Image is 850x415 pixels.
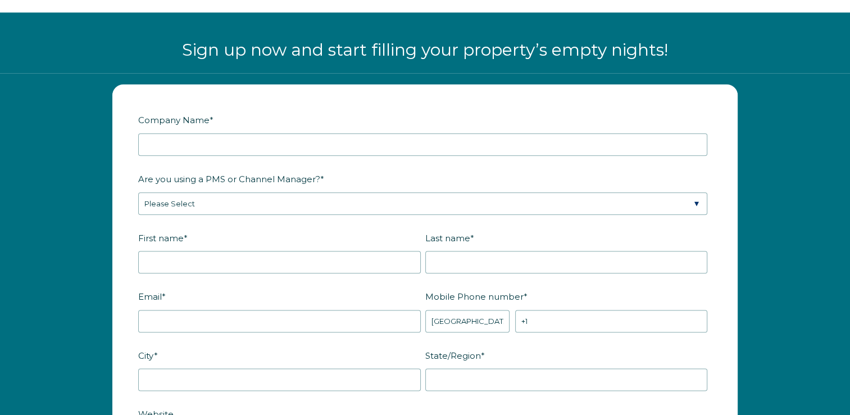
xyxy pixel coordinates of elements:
[425,347,481,364] span: State/Region
[138,229,184,247] span: First name
[138,288,162,305] span: Email
[138,111,210,129] span: Company Name
[138,347,154,364] span: City
[138,170,320,188] span: Are you using a PMS or Channel Manager?
[425,288,524,305] span: Mobile Phone number
[182,39,668,60] span: Sign up now and start filling your property’s empty nights!
[425,229,470,247] span: Last name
